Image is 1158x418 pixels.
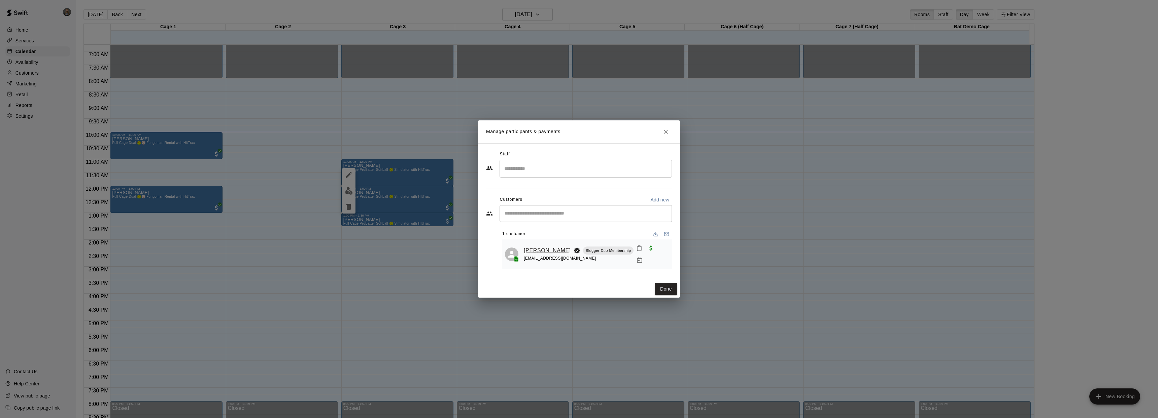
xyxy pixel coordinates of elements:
[502,229,525,239] span: 1 customer
[634,242,645,254] button: Mark attendance
[500,194,522,205] span: Customers
[655,283,677,295] button: Done
[650,196,669,203] p: Add new
[660,126,672,138] button: Close
[645,245,657,251] span: Paid with Credit
[648,194,672,205] button: Add new
[524,246,571,255] a: [PERSON_NAME]
[486,128,560,135] p: Manage participants & payments
[505,248,518,261] div: Avery Hayzlett
[634,254,646,266] button: Manage bookings & payment
[500,149,510,160] span: Staff
[500,205,672,222] div: Start typing to search customers...
[661,229,672,239] button: Email participants
[486,165,493,172] svg: Staff
[586,248,631,254] p: Slugger Duo Membership
[524,256,596,261] span: [EMAIL_ADDRESS][DOMAIN_NAME]
[486,210,493,217] svg: Customers
[650,229,661,239] button: Download list
[500,160,672,178] div: Search staff
[574,247,580,254] svg: Booking Owner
